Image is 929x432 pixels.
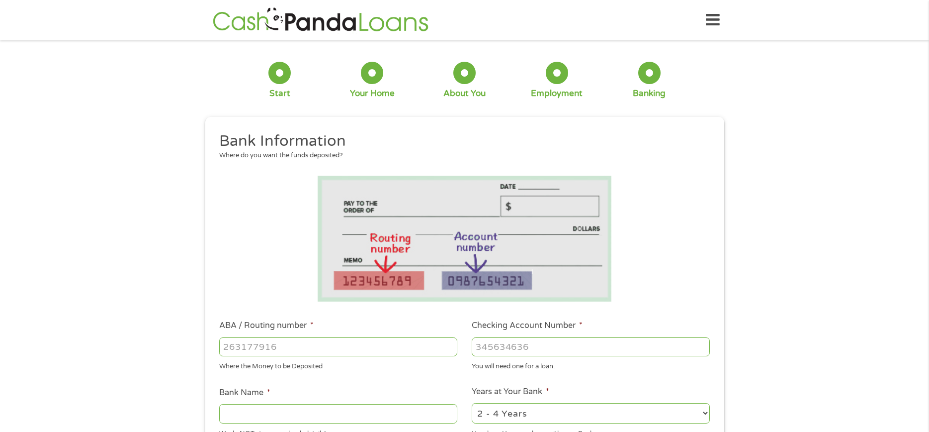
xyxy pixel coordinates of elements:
[219,337,457,356] input: 263177916
[350,88,395,99] div: Your Home
[472,337,710,356] input: 345634636
[318,176,612,302] img: Routing number location
[219,388,270,398] label: Bank Name
[633,88,666,99] div: Banking
[219,131,702,151] h2: Bank Information
[219,358,457,372] div: Where the Money to be Deposited
[472,358,710,372] div: You will need one for a loan.
[269,88,290,99] div: Start
[443,88,486,99] div: About You
[219,151,702,161] div: Where do you want the funds deposited?
[472,387,549,397] label: Years at Your Bank
[219,321,314,331] label: ABA / Routing number
[531,88,583,99] div: Employment
[472,321,583,331] label: Checking Account Number
[210,6,431,34] img: GetLoanNow Logo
